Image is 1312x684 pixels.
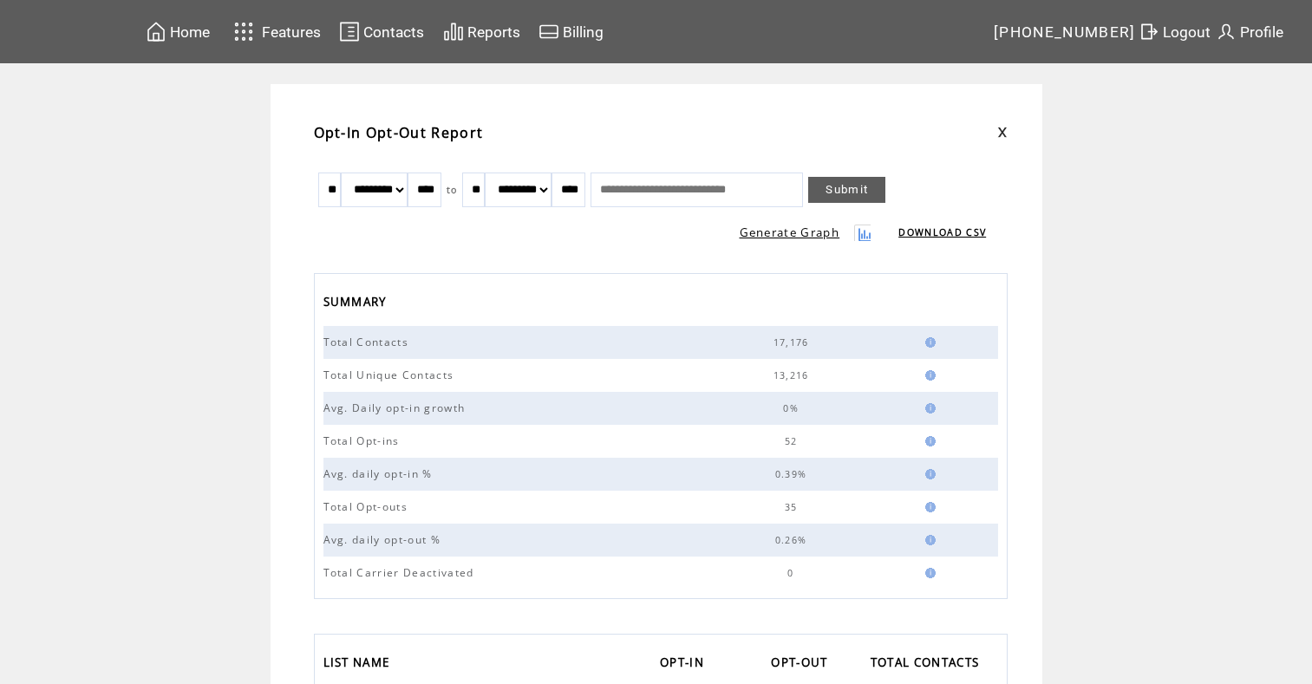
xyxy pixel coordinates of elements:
img: help.gif [920,337,936,348]
img: profile.svg [1216,21,1237,42]
span: 13,216 [773,369,813,381]
span: Total Opt-outs [323,499,413,514]
span: Total Opt-ins [323,433,404,448]
span: TOTAL CONTACTS [871,650,984,679]
a: Profile [1213,18,1286,45]
a: LIST NAME [323,650,399,679]
span: OPT-OUT [771,650,832,679]
span: Opt-In Opt-Out Report [314,123,484,142]
span: SUMMARY [323,290,391,318]
span: 35 [785,501,802,513]
span: Logout [1163,23,1211,41]
span: Billing [563,23,604,41]
span: Avg. daily opt-out % [323,532,446,547]
img: help.gif [920,436,936,446]
span: Contacts [363,23,424,41]
span: Total Unique Contacts [323,368,459,382]
span: Profile [1240,23,1283,41]
img: help.gif [920,535,936,545]
a: Home [143,18,212,45]
span: Avg. daily opt-in % [323,466,437,481]
img: contacts.svg [339,21,360,42]
a: Features [226,15,324,49]
img: help.gif [920,403,936,414]
span: [PHONE_NUMBER] [994,23,1136,41]
span: 0.26% [775,534,812,546]
span: OPT-IN [660,650,708,679]
img: help.gif [920,469,936,479]
img: creidtcard.svg [539,21,559,42]
a: DOWNLOAD CSV [898,226,986,238]
img: help.gif [920,502,936,512]
span: Avg. Daily opt-in growth [323,401,470,415]
span: Home [170,23,210,41]
a: Generate Graph [740,225,840,240]
img: chart.svg [443,21,464,42]
span: 0% [783,402,803,414]
img: help.gif [920,370,936,381]
span: 0.39% [775,468,812,480]
a: Billing [536,18,606,45]
a: Contacts [336,18,427,45]
span: Features [262,23,321,41]
span: Reports [467,23,520,41]
span: 17,176 [773,336,813,349]
img: features.svg [229,17,259,46]
a: Logout [1136,18,1213,45]
span: Total Contacts [323,335,414,349]
img: exit.svg [1139,21,1159,42]
img: help.gif [920,568,936,578]
span: LIST NAME [323,650,395,679]
span: to [447,184,458,196]
span: 52 [785,435,802,447]
img: home.svg [146,21,166,42]
a: Submit [808,177,885,203]
span: 0 [787,567,798,579]
a: Reports [441,18,523,45]
a: OPT-OUT [771,650,836,679]
span: Total Carrier Deactivated [323,565,479,580]
a: TOTAL CONTACTS [871,650,989,679]
a: OPT-IN [660,650,713,679]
